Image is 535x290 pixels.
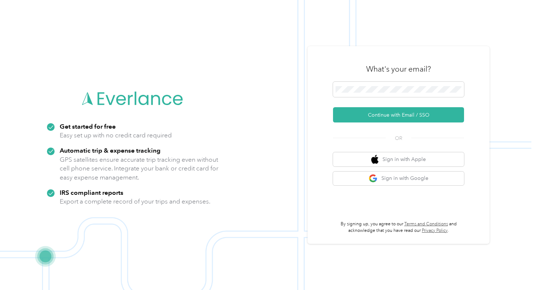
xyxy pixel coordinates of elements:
h3: What's your email? [366,64,431,74]
strong: Automatic trip & expense tracking [60,146,160,154]
button: Continue with Email / SSO [333,107,464,122]
img: google logo [369,174,378,183]
img: apple logo [371,155,379,164]
span: OR [386,134,411,142]
p: GPS satellites ensure accurate trip tracking even without cell phone service. Integrate your bank... [60,155,219,182]
p: Export a complete record of your trips and expenses. [60,197,210,206]
a: Terms and Conditions [404,221,448,227]
button: apple logoSign in with Apple [333,152,464,166]
iframe: Everlance-gr Chat Button Frame [494,249,535,290]
button: google logoSign in with Google [333,172,464,186]
strong: Get started for free [60,122,116,130]
p: Easy set up with no credit card required [60,131,172,140]
strong: IRS compliant reports [60,189,123,196]
a: Privacy Policy [422,228,448,233]
p: By signing up, you agree to our and acknowledge that you have read our . [333,221,464,234]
